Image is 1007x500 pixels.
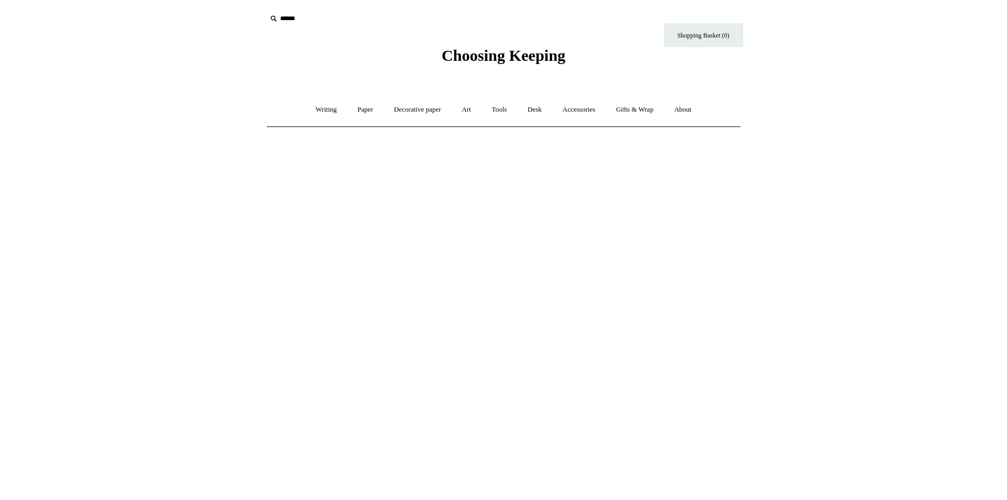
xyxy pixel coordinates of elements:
[553,96,605,124] a: Accessories
[518,96,551,124] a: Desk
[482,96,516,124] a: Tools
[306,96,346,124] a: Writing
[441,47,565,64] span: Choosing Keeping
[384,96,450,124] a: Decorative paper
[664,96,701,124] a: About
[664,23,743,47] a: Shopping Basket (0)
[606,96,663,124] a: Gifts & Wrap
[441,55,565,62] a: Choosing Keeping
[452,96,481,124] a: Art
[348,96,383,124] a: Paper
